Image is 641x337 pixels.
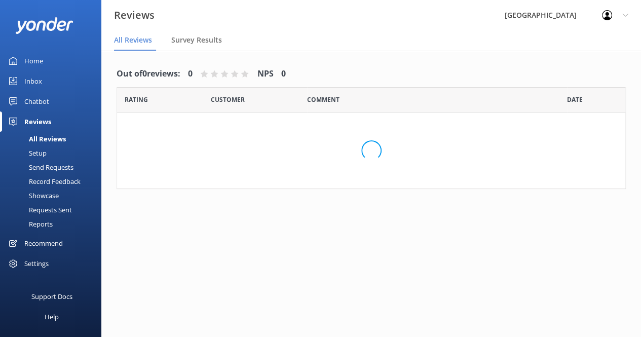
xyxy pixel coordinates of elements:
[6,203,72,217] div: Requests Sent
[125,95,148,104] span: Date
[117,67,180,81] h4: Out of 0 reviews:
[24,91,49,111] div: Chatbot
[24,233,63,253] div: Recommend
[6,217,53,231] div: Reports
[6,146,101,160] a: Setup
[281,67,286,81] h4: 0
[24,253,49,274] div: Settings
[307,95,340,104] span: Question
[24,71,42,91] div: Inbox
[24,51,43,71] div: Home
[6,146,47,160] div: Setup
[188,67,193,81] h4: 0
[6,174,101,189] a: Record Feedback
[211,95,245,104] span: Date
[45,307,59,327] div: Help
[6,132,66,146] div: All Reviews
[6,189,101,203] a: Showcase
[6,174,81,189] div: Record Feedback
[114,35,152,45] span: All Reviews
[24,111,51,132] div: Reviews
[114,7,155,23] h3: Reviews
[6,217,101,231] a: Reports
[567,95,583,104] span: Date
[31,286,72,307] div: Support Docs
[257,67,274,81] h4: NPS
[171,35,222,45] span: Survey Results
[6,160,101,174] a: Send Requests
[15,17,73,34] img: yonder-white-logo.png
[6,160,73,174] div: Send Requests
[6,189,59,203] div: Showcase
[6,203,101,217] a: Requests Sent
[6,132,101,146] a: All Reviews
